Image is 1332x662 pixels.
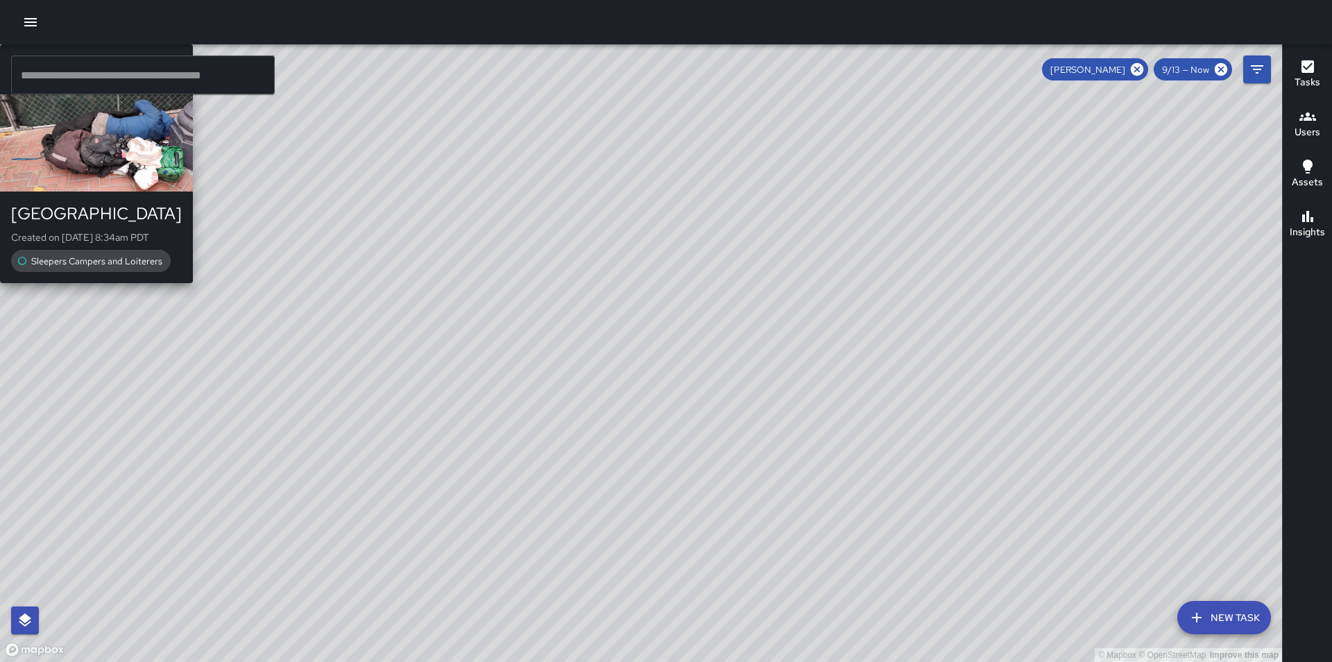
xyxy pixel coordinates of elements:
[1295,75,1320,90] h6: Tasks
[1295,125,1320,140] h6: Users
[1042,64,1134,76] span: [PERSON_NAME]
[1283,100,1332,150] button: Users
[1154,58,1232,80] div: 9/13 — Now
[11,203,182,225] div: [GEOGRAPHIC_DATA]
[1283,50,1332,100] button: Tasks
[1042,58,1148,80] div: [PERSON_NAME]
[1154,64,1218,76] span: 9/13 — Now
[1243,56,1271,83] button: Filters
[1292,175,1323,190] h6: Assets
[1283,200,1332,250] button: Insights
[1177,601,1271,634] button: New Task
[23,255,171,267] span: Sleepers Campers and Loiterers
[1283,150,1332,200] button: Assets
[11,230,182,244] p: Created on [DATE] 8:34am PDT
[1290,225,1325,240] h6: Insights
